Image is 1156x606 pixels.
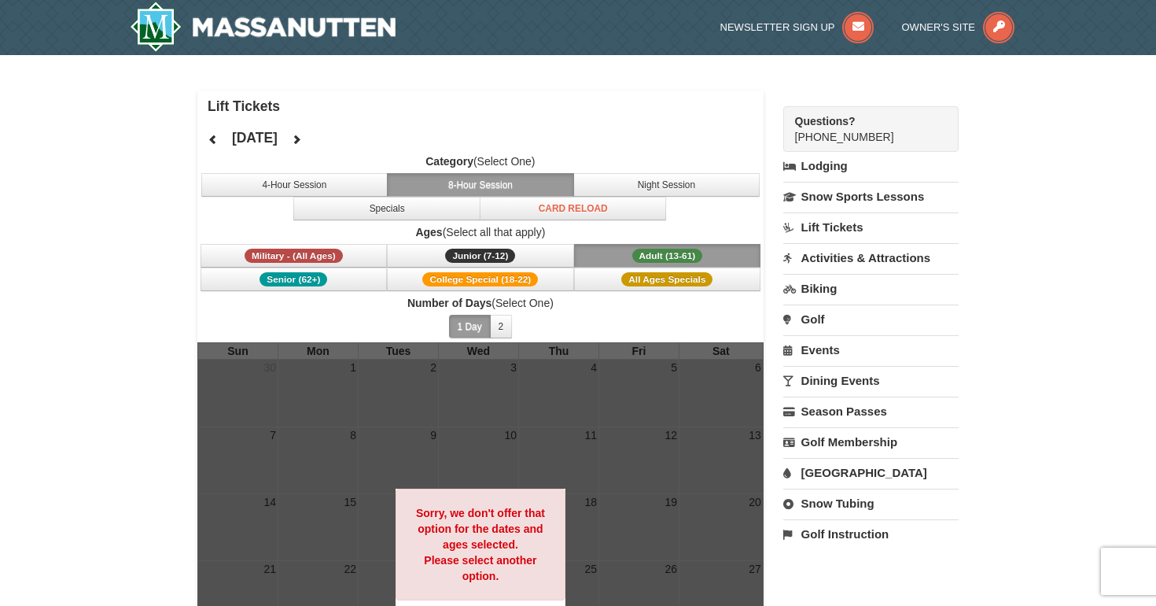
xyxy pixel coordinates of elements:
[902,21,1015,33] a: Owner's Site
[260,272,327,286] span: Senior (62+)
[783,243,959,272] a: Activities & Attractions
[783,212,959,242] a: Lift Tickets
[415,226,442,238] strong: Ages
[197,224,764,240] label: (Select all that apply)
[387,268,574,291] button: College Special (18-22)
[387,173,574,197] button: 8-Hour Session
[795,115,856,127] strong: Questions?
[245,249,343,263] span: Military - (All Ages)
[130,2,396,52] a: Massanutten Resort
[783,335,959,364] a: Events
[783,182,959,211] a: Snow Sports Lessons
[197,153,764,169] label: (Select One)
[783,519,959,549] a: Golf Instruction
[449,315,491,338] button: 1 Day
[783,366,959,395] a: Dining Events
[201,244,388,268] button: Military - (All Ages)
[902,21,976,33] span: Owner's Site
[621,272,712,286] span: All Ages Specials
[201,268,388,291] button: Senior (62+)
[783,305,959,334] a: Golf
[480,197,667,220] button: Card Reload
[490,315,513,338] button: 2
[387,244,574,268] button: Junior (7-12)
[783,489,959,518] a: Snow Tubing
[795,113,930,143] span: [PHONE_NUMBER]
[201,173,388,197] button: 4-Hour Session
[783,152,959,180] a: Lodging
[574,268,761,291] button: All Ages Specials
[783,274,959,303] a: Biking
[573,173,760,197] button: Night Session
[783,458,959,487] a: [GEOGRAPHIC_DATA]
[445,249,515,263] span: Junior (7-12)
[208,98,764,114] h4: Lift Tickets
[422,272,538,286] span: College Special (18-22)
[783,397,959,426] a: Season Passes
[574,244,761,268] button: Adult (13-61)
[293,197,480,220] button: Specials
[416,507,545,582] strong: Sorry, we don't offer that option for the dates and ages selected. Please select another option.
[425,155,473,168] strong: Category
[720,21,874,33] a: Newsletter Sign Up
[197,295,764,311] label: (Select One)
[632,249,703,263] span: Adult (13-61)
[783,427,959,456] a: Golf Membership
[130,2,396,52] img: Massanutten Resort Logo
[232,130,278,146] h4: [DATE]
[720,21,835,33] span: Newsletter Sign Up
[407,297,491,309] strong: Number of Days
